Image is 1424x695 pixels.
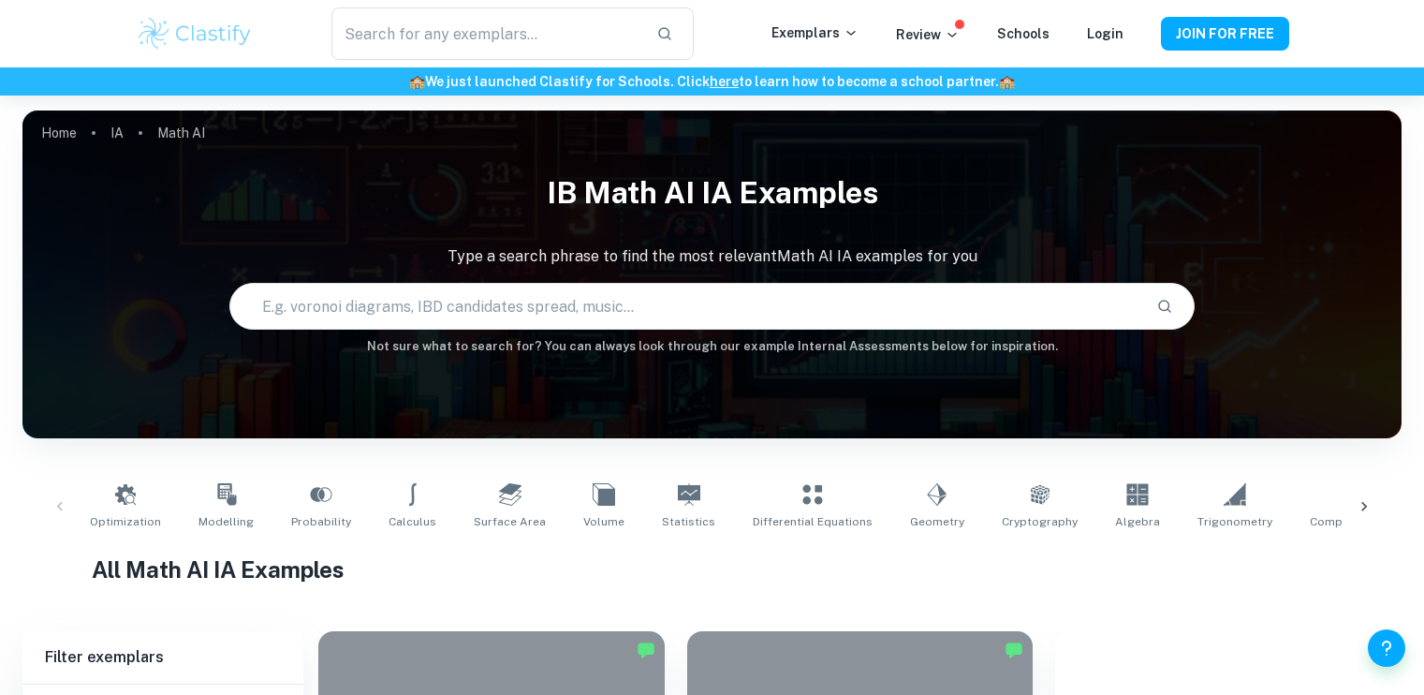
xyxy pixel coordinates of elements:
img: Marked [637,641,655,659]
a: Schools [997,26,1050,41]
p: Review [896,24,960,45]
span: Differential Equations [753,513,873,530]
h1: IB Math AI IA examples [22,163,1402,223]
span: Cryptography [1002,513,1078,530]
span: Algebra [1115,513,1160,530]
span: Volume [583,513,624,530]
span: 🏫 [409,74,425,89]
a: here [710,74,739,89]
span: 🏫 [999,74,1015,89]
span: Probability [291,513,351,530]
a: IA [110,120,124,146]
span: Surface Area [474,513,546,530]
h6: Filter exemplars [22,631,303,684]
button: Help and Feedback [1368,629,1405,667]
span: Modelling [198,513,254,530]
img: Marked [1005,641,1023,659]
h6: Not sure what to search for? You can always look through our example Internal Assessments below f... [22,337,1402,356]
span: Trigonometry [1197,513,1272,530]
button: JOIN FOR FREE [1161,17,1289,51]
input: E.g. voronoi diagrams, IBD candidates spread, music... [230,280,1141,333]
p: Type a search phrase to find the most relevant Math AI IA examples for you [22,245,1402,268]
p: Exemplars [771,22,859,43]
span: Optimization [90,513,161,530]
span: Complex Numbers [1310,513,1413,530]
img: Clastify logo [136,15,255,52]
p: Math AI [157,123,205,143]
span: Geometry [910,513,964,530]
input: Search for any exemplars... [331,7,640,60]
button: Search [1149,290,1181,322]
span: Statistics [662,513,715,530]
a: Home [41,120,77,146]
a: Login [1087,26,1123,41]
h1: All Math AI IA Examples [92,553,1333,586]
span: Calculus [389,513,436,530]
h6: We just launched Clastify for Schools. Click to learn how to become a school partner. [4,71,1420,92]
